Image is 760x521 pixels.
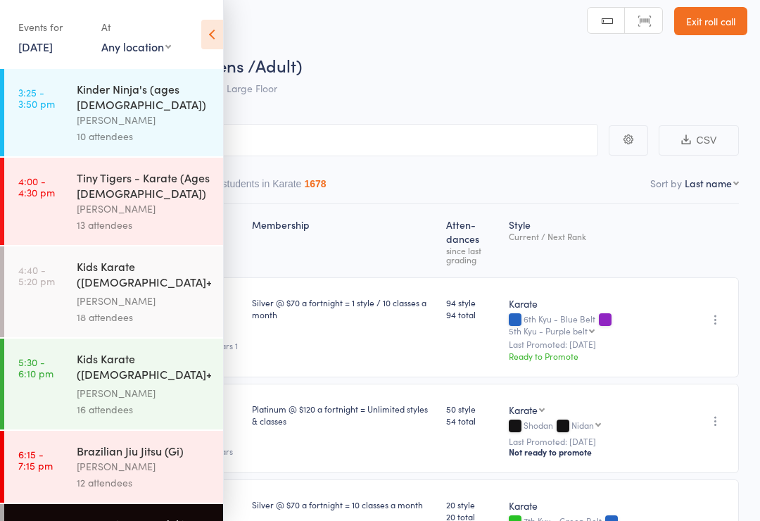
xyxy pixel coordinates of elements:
span: 94 total [446,308,498,320]
div: [PERSON_NAME] [77,112,211,128]
div: Events for [18,15,87,39]
div: Tiny Tigers - Karate (Ages [DEMOGRAPHIC_DATA]) [77,170,211,201]
div: Style [503,211,688,271]
div: since last grading [446,246,498,264]
div: Last name [685,176,732,190]
div: Current / Next Rank [509,232,682,241]
div: 12 attendees [77,475,211,491]
a: 3:25 -3:50 pmKinder Ninja's (ages [DEMOGRAPHIC_DATA])[PERSON_NAME]10 attendees [4,69,223,156]
a: 4:40 -5:20 pmKids Karate ([DEMOGRAPHIC_DATA]+) Beginners[PERSON_NAME]18 attendees [4,246,223,337]
time: 3:25 - 3:50 pm [18,87,55,109]
span: 50 style [446,403,498,415]
div: 13 attendees [77,217,211,233]
a: 5:30 -6:10 pmKids Karate ([DEMOGRAPHIC_DATA]+) Intermediate+[PERSON_NAME]16 attendees [4,339,223,429]
a: 4:00 -4:30 pmTiny Tigers - Karate (Ages [DEMOGRAPHIC_DATA])[PERSON_NAME]13 attendees [4,158,223,245]
div: Not ready to promote [509,446,682,458]
div: Shodan [509,420,682,432]
button: Other students in Karate1678 [195,171,327,203]
button: CSV [659,125,739,156]
label: Sort by [650,176,682,190]
span: 54 total [446,415,498,427]
a: [DATE] [18,39,53,54]
div: 16 attendees [77,401,211,418]
div: Ready to Promote [509,350,682,362]
span: 94 style [446,296,498,308]
div: 6th Kyu - Blue Belt [509,314,682,335]
div: Silver @ $70 a fortnight = 1 style / 10 classes a month [252,296,435,320]
small: Last Promoted: [DATE] [509,437,682,446]
div: Karate [509,403,538,417]
div: [PERSON_NAME] [77,458,211,475]
time: 4:40 - 5:20 pm [18,264,55,287]
div: Membership [246,211,441,271]
div: Brazilian Jiu Jitsu (Gi) [77,443,211,458]
time: 4:00 - 4:30 pm [18,175,55,198]
div: Kinder Ninja's (ages [DEMOGRAPHIC_DATA]) [77,81,211,112]
input: Search by name [21,124,598,156]
div: [PERSON_NAME] [77,293,211,309]
div: [PERSON_NAME] [77,201,211,217]
div: 1678 [304,178,326,189]
div: 5th Kyu - Purple belt [509,326,588,335]
a: 6:15 -7:15 pmBrazilian Jiu Jitsu (Gi)[PERSON_NAME]12 attendees [4,431,223,503]
div: Silver @ $70 a fortnight = 10 classes a month [252,498,435,510]
div: Karate [509,296,682,310]
time: 5:30 - 6:10 pm [18,356,53,379]
div: 18 attendees [77,309,211,325]
a: Exit roll call [674,7,747,35]
div: Platinum @ $120 a fortnight = Unlimited styles & classes [252,403,435,427]
time: 6:15 - 7:15 pm [18,448,53,471]
div: At [101,15,171,39]
div: [PERSON_NAME] [77,385,211,401]
span: Large Floor [227,81,277,95]
div: Karate [509,498,682,513]
div: 10 attendees [77,128,211,144]
div: Any location [101,39,171,54]
div: Nidan [571,420,594,429]
div: Atten­dances [441,211,504,271]
div: Kids Karate ([DEMOGRAPHIC_DATA]+) Beginners [77,258,211,293]
small: Last Promoted: [DATE] [509,339,682,349]
div: Kids Karate ([DEMOGRAPHIC_DATA]+) Intermediate+ [77,351,211,385]
span: 20 style [446,498,498,510]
